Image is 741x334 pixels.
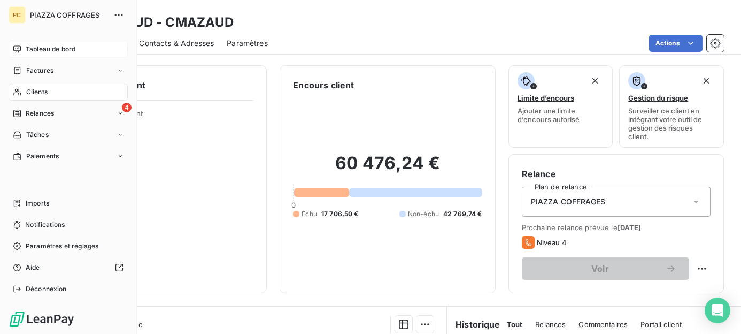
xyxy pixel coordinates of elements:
span: Ajouter une limite d’encours autorisé [518,107,604,124]
span: Portail client [640,320,682,329]
span: Non-échu [408,209,439,219]
h6: Relance [522,168,711,180]
span: Clients [26,87,48,97]
span: Déconnexion [26,284,67,294]
span: 0 [291,201,296,209]
span: Relances [535,320,566,329]
button: Voir [522,257,689,280]
span: 4 [122,103,132,112]
span: Voir [535,264,666,273]
div: PC [9,6,26,24]
h6: Encours client [293,79,354,92]
span: Paramètres [227,38,268,49]
span: PIAZZA COFFRAGES [531,196,605,207]
span: Tâches [26,130,49,140]
button: Gestion du risqueSurveiller ce client en intégrant votre outil de gestion des risques client. [619,65,724,148]
span: Contacts & Adresses [139,38,214,49]
span: Propriétés Client [86,109,253,124]
span: Échu [302,209,317,219]
span: Prochaine relance prévue le [522,223,711,232]
span: Tout [507,320,523,329]
span: Tableau de bord [26,44,75,54]
h6: Historique [447,318,500,331]
span: Limite d’encours [518,94,574,102]
span: Surveiller ce client en intégrant votre outil de gestion des risques client. [628,107,715,141]
span: Paramètres et réglages [26,241,98,251]
span: Relances [26,109,54,118]
span: Gestion du risque [628,94,688,102]
button: Limite d’encoursAjouter une limite d’encours autorisé [508,65,613,148]
span: Factures [26,66,53,75]
span: 17 706,50 € [321,209,359,219]
span: [DATE] [617,223,642,232]
span: Niveau 4 [537,238,567,247]
span: Imports [26,199,49,208]
span: Notifications [25,220,65,230]
h6: Informations client [65,79,253,92]
img: Logo LeanPay [9,310,75,328]
a: Aide [9,259,128,276]
span: 42 769,74 € [443,209,482,219]
span: Aide [26,263,40,272]
h3: MAZAUD - CMAZAUD [94,13,234,32]
h2: 60 476,24 € [293,153,482,185]
span: Commentaires [578,320,628,329]
span: PIAZZA COFFRAGES [30,11,107,19]
div: Open Intercom Messenger [705,298,730,323]
span: Paiements [26,151,59,161]
button: Actions [649,35,703,52]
